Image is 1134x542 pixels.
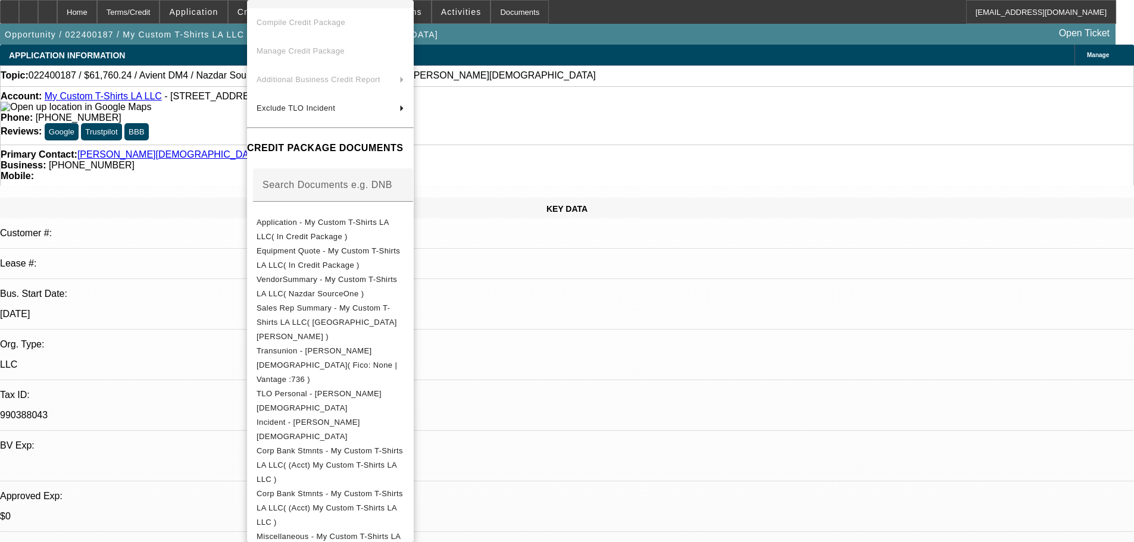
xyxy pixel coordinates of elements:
button: Equipment Quote - My Custom T-Shirts LA LLC( In Credit Package ) [247,244,414,272]
h4: CREDIT PACKAGE DOCUMENTS [247,141,414,155]
span: Exclude TLO Incident [257,104,335,112]
span: Corp Bank Stmnts - My Custom T-Shirts LA LLC( (Acct) My Custom T-Shirts LA LLC ) [257,446,403,484]
span: Application - My Custom T-Shirts LA LLC( In Credit Package ) [257,218,389,241]
button: Transunion - Lua, Jesus( Fico: None | Vantage :736 ) [247,344,414,387]
span: Sales Rep Summary - My Custom T-Shirts LA LLC( [GEOGRAPHIC_DATA][PERSON_NAME] ) [257,303,397,341]
span: VendorSummary - My Custom T-Shirts LA LLC( Nazdar SourceOne ) [257,275,397,298]
button: Sales Rep Summary - My Custom T-Shirts LA LLC( Mansfield, Jeff ) [247,301,414,344]
span: Corp Bank Stmnts - My Custom T-Shirts LA LLC( (Acct) My Custom T-Shirts LA LLC ) [257,489,403,527]
button: Corp Bank Stmnts - My Custom T-Shirts LA LLC( (Acct) My Custom T-Shirts LA LLC ) [247,487,414,530]
span: TLO Personal - [PERSON_NAME][DEMOGRAPHIC_DATA] [257,389,382,412]
span: Equipment Quote - My Custom T-Shirts LA LLC( In Credit Package ) [257,246,400,270]
span: Incident - [PERSON_NAME][DEMOGRAPHIC_DATA] [257,418,360,441]
button: VendorSummary - My Custom T-Shirts LA LLC( Nazdar SourceOne ) [247,272,414,301]
button: Corp Bank Stmnts - My Custom T-Shirts LA LLC( (Acct) My Custom T-Shirts LA LLC ) [247,444,414,487]
span: Transunion - [PERSON_NAME][DEMOGRAPHIC_DATA]( Fico: None | Vantage :736 ) [257,346,397,384]
button: TLO Personal - Lua, Jesus [247,387,414,415]
button: Incident - Lua, Jesus [247,415,414,444]
button: Application - My Custom T-Shirts LA LLC( In Credit Package ) [247,215,414,244]
mat-label: Search Documents e.g. DNB [263,180,392,190]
